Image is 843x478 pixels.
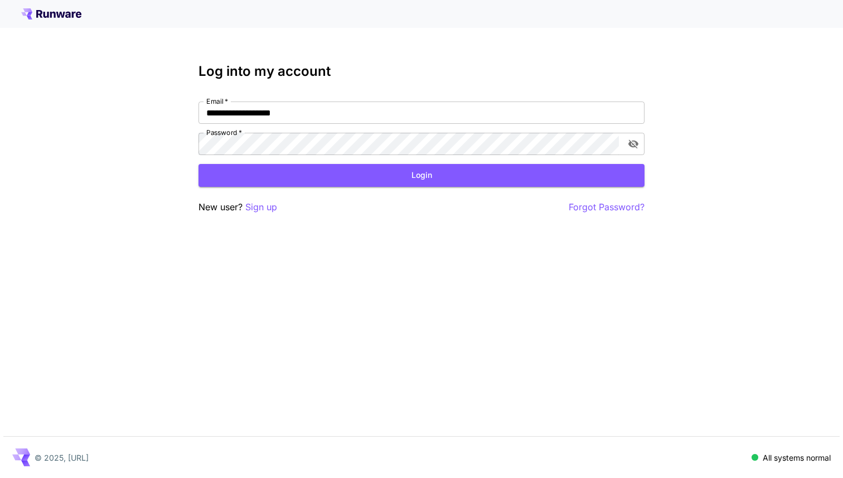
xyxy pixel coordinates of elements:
h3: Log into my account [198,64,645,79]
p: Sign up [245,200,277,214]
label: Password [206,128,242,137]
p: All systems normal [763,452,831,463]
button: toggle password visibility [623,134,643,154]
p: New user? [198,200,277,214]
button: Login [198,164,645,187]
p: Forgot Password? [569,200,645,214]
label: Email [206,96,228,106]
p: © 2025, [URL] [35,452,89,463]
